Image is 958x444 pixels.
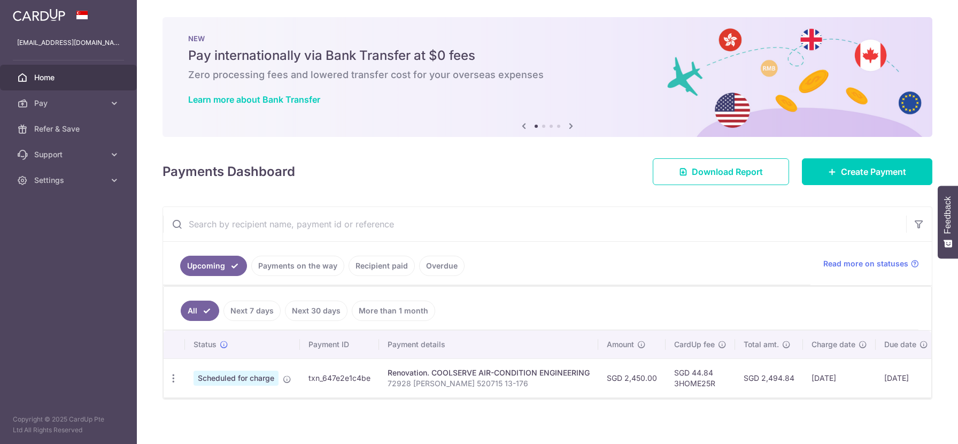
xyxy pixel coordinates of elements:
[607,339,634,350] span: Amount
[34,98,105,109] span: Pay
[884,339,916,350] span: Due date
[194,371,279,386] span: Scheduled for charge
[34,124,105,134] span: Refer & Save
[692,165,763,178] span: Download Report
[300,331,379,358] th: Payment ID
[666,358,735,397] td: SGD 44.84 3HOME25R
[876,358,937,397] td: [DATE]
[180,256,247,276] a: Upcoming
[802,158,932,185] a: Create Payment
[285,301,347,321] a: Next 30 days
[34,175,105,186] span: Settings
[943,196,953,234] span: Feedback
[163,17,932,137] img: Bank transfer banner
[17,37,120,48] p: [EMAIL_ADDRESS][DOMAIN_NAME]
[34,149,105,160] span: Support
[188,94,320,105] a: Learn more about Bank Transfer
[388,378,590,389] p: 72928 [PERSON_NAME] 520715 13-176
[181,301,219,321] a: All
[223,301,281,321] a: Next 7 days
[251,256,344,276] a: Payments on the way
[744,339,779,350] span: Total amt.
[13,9,65,21] img: CardUp
[812,339,855,350] span: Charge date
[803,358,876,397] td: [DATE]
[823,258,908,269] span: Read more on statuses
[300,358,379,397] td: txn_647e2e1c4be
[379,331,598,358] th: Payment details
[34,72,105,83] span: Home
[188,47,907,64] h5: Pay internationally via Bank Transfer at $0 fees
[194,339,217,350] span: Status
[674,339,715,350] span: CardUp fee
[598,358,666,397] td: SGD 2,450.00
[163,162,295,181] h4: Payments Dashboard
[735,358,803,397] td: SGD 2,494.84
[163,207,906,241] input: Search by recipient name, payment id or reference
[938,186,958,258] button: Feedback - Show survey
[188,68,907,81] h6: Zero processing fees and lowered transfer cost for your overseas expenses
[823,258,919,269] a: Read more on statuses
[352,301,435,321] a: More than 1 month
[653,158,789,185] a: Download Report
[419,256,465,276] a: Overdue
[388,368,590,378] div: Renovation. COOLSERVE AIR-CONDITION ENGINEERING
[349,256,415,276] a: Recipient paid
[188,34,907,43] p: NEW
[841,165,906,178] span: Create Payment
